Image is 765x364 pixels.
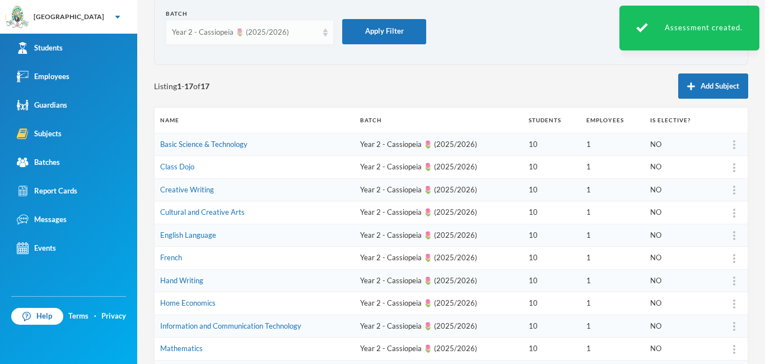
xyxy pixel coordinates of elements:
[94,311,96,322] div: ·
[581,133,645,156] td: 1
[354,292,523,315] td: Year 2 - Cassiopeia 🌷 (2025/2026)
[523,315,580,338] td: 10
[523,269,580,292] td: 10
[678,73,748,99] button: Add Subject
[581,201,645,224] td: 1
[733,186,735,195] img: more_vert
[101,311,126,322] a: Privacy
[17,185,77,197] div: Report Cards
[523,338,580,361] td: 10
[160,140,248,149] a: Basic Science & Technology
[342,19,426,44] button: Apply Filter
[733,322,735,331] img: more_vert
[523,133,580,156] td: 10
[160,344,203,353] a: Mathematics
[184,81,193,91] b: 17
[645,201,712,224] td: NO
[34,12,104,22] div: [GEOGRAPHIC_DATA]
[354,315,523,338] td: Year 2 - Cassiopeia 🌷 (2025/2026)
[17,42,63,54] div: Students
[581,292,645,315] td: 1
[354,108,523,133] th: Batch
[645,247,712,270] td: NO
[354,224,523,247] td: Year 2 - Cassiopeia 🌷 (2025/2026)
[581,338,645,361] td: 1
[17,128,62,140] div: Subjects
[6,6,29,29] img: logo
[68,311,88,322] a: Terms
[17,214,67,225] div: Messages
[581,178,645,201] td: 1
[581,156,645,179] td: 1
[523,108,580,133] th: Students
[523,156,580,179] td: 10
[354,178,523,201] td: Year 2 - Cassiopeia 🌷 (2025/2026)
[200,81,209,91] b: 17
[160,185,214,194] a: Creative Writing
[160,276,203,285] a: Hand Writing
[581,315,645,338] td: 1
[733,300,735,308] img: more_vert
[354,247,523,270] td: Year 2 - Cassiopeia 🌷 (2025/2026)
[11,308,63,325] a: Help
[160,162,194,171] a: Class Dojo
[733,345,735,354] img: more_vert
[160,321,301,330] a: Information and Communication Technology
[523,201,580,224] td: 10
[581,108,645,133] th: Employees
[733,163,735,172] img: more_vert
[645,108,712,133] th: Is Elective?
[160,298,216,307] a: Home Economics
[581,247,645,270] td: 1
[645,315,712,338] td: NO
[733,231,735,240] img: more_vert
[166,10,334,18] div: Batch
[354,156,523,179] td: Year 2 - Cassiopeia 🌷 (2025/2026)
[160,208,245,216] a: Cultural and Creative Arts
[733,209,735,218] img: more_vert
[645,269,712,292] td: NO
[645,156,712,179] td: NO
[645,292,712,315] td: NO
[17,71,69,82] div: Employees
[17,156,60,168] div: Batches
[17,99,67,111] div: Guardians
[645,338,712,361] td: NO
[581,224,645,247] td: 1
[733,254,735,263] img: more_vert
[354,133,523,156] td: Year 2 - Cassiopeia 🌷 (2025/2026)
[160,231,216,239] a: English Language
[172,27,318,38] div: Year 2 - Cassiopeia 🌷 (2025/2026)
[354,269,523,292] td: Year 2 - Cassiopeia 🌷 (2025/2026)
[155,108,354,133] th: Name
[733,277,735,285] img: more_vert
[523,292,580,315] td: 10
[523,178,580,201] td: 10
[645,133,712,156] td: NO
[17,242,56,254] div: Events
[177,81,181,91] b: 1
[645,224,712,247] td: NO
[160,253,182,262] a: French
[645,178,712,201] td: NO
[354,201,523,224] td: Year 2 - Cassiopeia 🌷 (2025/2026)
[581,269,645,292] td: 1
[523,224,580,247] td: 10
[733,140,735,149] img: more_vert
[523,247,580,270] td: 10
[354,338,523,361] td: Year 2 - Cassiopeia 🌷 (2025/2026)
[619,6,759,50] div: Assessment created.
[154,80,209,92] span: Listing - of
